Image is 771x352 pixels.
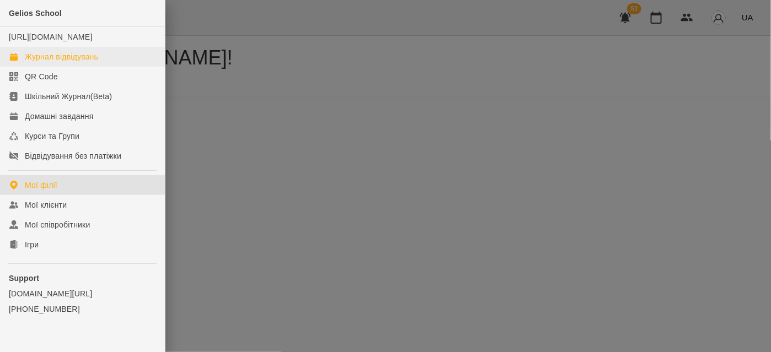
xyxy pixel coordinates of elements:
a: [PHONE_NUMBER] [9,304,156,315]
div: Шкільний Журнал(Beta) [25,91,112,102]
div: Відвідування без платіжки [25,150,121,161]
div: Мої клієнти [25,199,67,210]
div: Мої філії [25,180,57,191]
div: Домашні завдання [25,111,93,122]
span: Gelios School [9,9,62,18]
div: Мої співробітники [25,219,90,230]
div: Курси та Групи [25,131,79,142]
div: Ігри [25,239,39,250]
div: Журнал відвідувань [25,51,98,62]
p: Support [9,273,156,284]
div: QR Code [25,71,58,82]
a: [URL][DOMAIN_NAME] [9,33,92,41]
a: [DOMAIN_NAME][URL] [9,288,156,299]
